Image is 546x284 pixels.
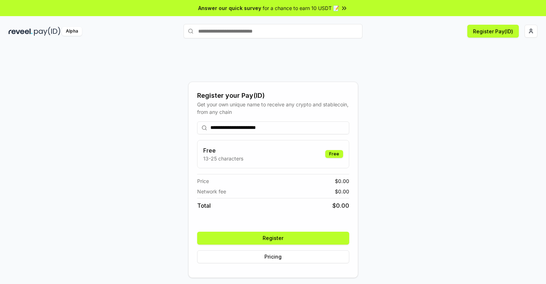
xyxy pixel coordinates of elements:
[335,188,349,195] span: $ 0.00
[197,91,349,101] div: Register your Pay(ID)
[197,101,349,116] div: Get your own unique name to receive any crypto and stablecoin, from any chain
[467,25,519,38] button: Register Pay(ID)
[62,27,82,36] div: Alpha
[335,177,349,185] span: $ 0.00
[34,27,60,36] img: pay_id
[203,146,243,155] h3: Free
[203,155,243,162] p: 13-25 characters
[197,201,211,210] span: Total
[197,232,349,245] button: Register
[263,4,339,12] span: for a chance to earn 10 USDT 📝
[197,177,209,185] span: Price
[197,188,226,195] span: Network fee
[197,250,349,263] button: Pricing
[9,27,33,36] img: reveel_dark
[198,4,261,12] span: Answer our quick survey
[325,150,343,158] div: Free
[332,201,349,210] span: $ 0.00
